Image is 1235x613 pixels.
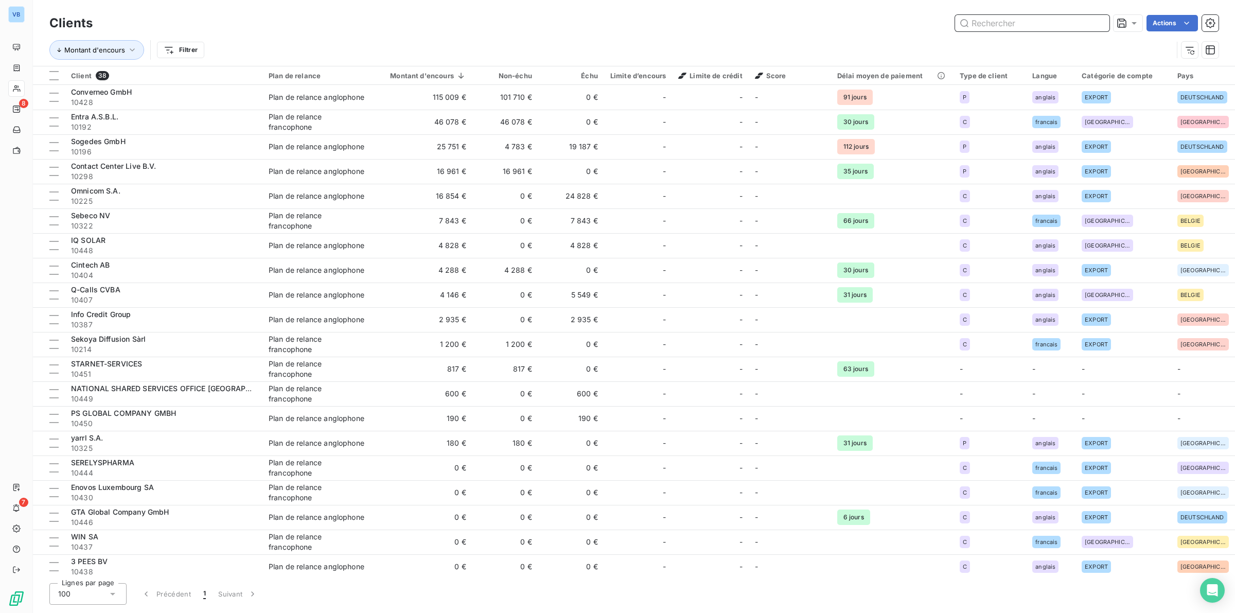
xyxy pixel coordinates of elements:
[963,242,967,249] span: C
[472,406,538,431] td: 0 €
[269,92,364,102] div: Plan de relance anglophone
[538,208,604,233] td: 7 843 €
[269,166,364,177] div: Plan de relance anglophone
[663,142,666,152] span: -
[538,431,604,456] td: 0 €
[963,94,966,100] span: P
[663,512,666,522] span: -
[71,394,256,404] span: 10449
[1035,292,1055,298] span: anglais
[1035,564,1055,570] span: anglais
[837,361,874,377] span: 63 jours
[1085,514,1108,520] span: EXPORT
[1180,317,1226,323] span: [GEOGRAPHIC_DATA]
[1035,218,1057,224] span: francais
[472,554,538,579] td: 0 €
[1180,144,1224,150] span: DEUTSCHLAND
[963,440,966,446] span: P
[1180,242,1201,249] span: BELGIE
[538,381,604,406] td: 600 €
[472,208,538,233] td: 0 €
[71,246,256,256] span: 10448
[755,72,786,80] span: Score
[1085,341,1108,347] span: EXPORT
[538,184,604,208] td: 24 828 €
[755,562,758,571] span: -
[472,233,538,258] td: 0 €
[372,505,472,530] td: 0 €
[663,216,666,226] span: -
[610,72,666,80] div: Limite d’encours
[538,283,604,307] td: 5 549 €
[1085,193,1108,199] span: EXPORT
[49,40,144,60] button: Montant d'encours
[372,159,472,184] td: 16 961 €
[1035,144,1055,150] span: anglais
[269,482,365,503] div: Plan de relance francophone
[96,71,109,80] span: 38
[1200,578,1225,603] div: Open Intercom Messenger
[837,72,947,80] div: Délai moyen de paiement
[739,339,743,349] span: -
[372,431,472,456] td: 180 €
[372,480,472,505] td: 0 €
[755,266,758,274] span: -
[837,114,874,130] span: 30 jours
[71,295,256,305] span: 10407
[372,381,472,406] td: 600 €
[269,290,364,300] div: Plan de relance anglophone
[663,290,666,300] span: -
[1180,465,1226,471] span: [GEOGRAPHIC_DATA]
[739,191,743,201] span: -
[1146,15,1198,31] button: Actions
[372,554,472,579] td: 0 €
[1035,465,1057,471] span: francais
[472,184,538,208] td: 0 €
[1082,389,1085,398] span: -
[269,413,364,424] div: Plan de relance anglophone
[71,384,282,393] span: NATIONAL SHARED SERVICES OFFICE [GEOGRAPHIC_DATA]
[739,314,743,325] span: -
[64,46,125,54] span: Montant d'encours
[663,364,666,374] span: -
[963,119,967,125] span: C
[1035,242,1055,249] span: anglais
[739,487,743,498] span: -
[538,554,604,579] td: 0 €
[472,480,538,505] td: 0 €
[538,110,604,134] td: 0 €
[739,389,743,399] span: -
[1085,292,1130,298] span: [GEOGRAPHIC_DATA]
[1035,489,1057,496] span: francais
[837,213,874,229] span: 66 jours
[372,233,472,258] td: 4 828 €
[739,512,743,522] span: -
[1035,168,1055,174] span: anglais
[663,265,666,275] span: -
[71,196,256,206] span: 10225
[663,117,666,127] span: -
[755,537,758,546] span: -
[1180,539,1226,545] span: [GEOGRAPHIC_DATA]
[1035,267,1055,273] span: anglais
[963,465,967,471] span: C
[960,364,963,373] span: -
[755,315,758,324] span: -
[71,418,256,429] span: 10450
[1177,389,1180,398] span: -
[755,241,758,250] span: -
[372,258,472,283] td: 4 288 €
[538,258,604,283] td: 0 €
[755,93,758,101] span: -
[1085,440,1108,446] span: EXPORT
[71,507,169,516] span: GTA Global Company GmbH
[1085,94,1108,100] span: EXPORT
[479,72,532,80] div: Non-échu
[71,335,146,343] span: Sekoya Diffusion Sàrl
[71,458,134,467] span: SERELYSPHARMA
[71,221,256,231] span: 10322
[372,332,472,357] td: 1 200 €
[19,99,28,108] span: 8
[963,514,967,520] span: C
[538,480,604,505] td: 0 €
